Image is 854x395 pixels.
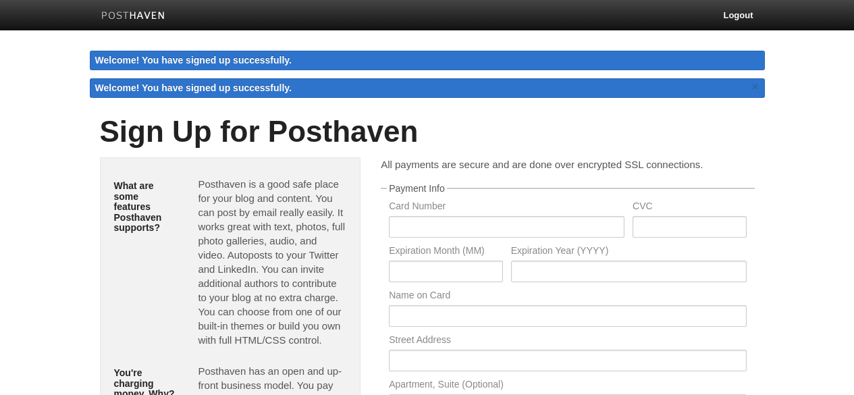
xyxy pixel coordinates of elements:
label: Expiration Month (MM) [389,246,502,259]
p: Posthaven is a good safe place for your blog and content. You can post by email really easily. It... [198,177,346,347]
h1: Sign Up for Posthaven [100,115,755,148]
span: Welcome! You have signed up successfully. [95,82,292,93]
legend: Payment Info [387,184,447,193]
label: Card Number [389,201,624,214]
h5: What are some features Posthaven supports? [114,181,178,233]
label: Apartment, Suite (Optional) [389,379,746,392]
a: × [749,78,762,95]
p: All payments are secure and are done over encrypted SSL connections. [381,157,754,172]
label: Street Address [389,335,746,348]
img: Posthaven-bar [101,11,165,22]
label: CVC [633,201,746,214]
label: Expiration Year (YYYY) [511,246,747,259]
label: Name on Card [389,290,746,303]
div: Welcome! You have signed up successfully. [90,51,765,70]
